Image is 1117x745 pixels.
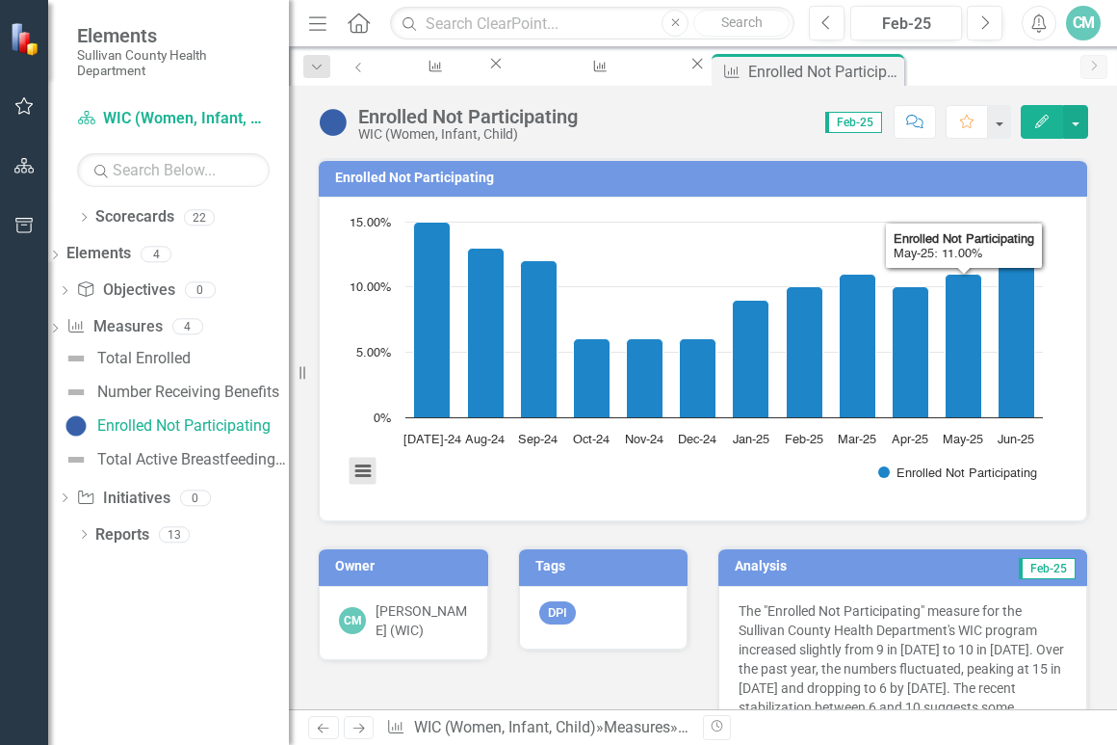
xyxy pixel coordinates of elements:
[97,451,289,468] div: Total Active Breastfeeding Participants
[721,14,763,30] span: Search
[159,526,190,543] div: 13
[893,287,929,418] path: Apr-25, 10. Enrolled Not Participating.
[735,559,896,573] h3: Analysis
[185,282,216,299] div: 0
[339,212,1067,501] div: Chart. Highcharts interactive chart.
[339,212,1052,501] svg: Interactive chart
[10,21,43,55] img: ClearPoint Strategy
[350,458,377,485] button: View chart menu, Chart
[680,339,716,418] path: Dec-24, 6. Enrolled Not Participating.
[857,13,955,36] div: Feb-25
[95,206,174,228] a: Scorecards
[65,448,88,471] img: Not Defined
[787,287,823,418] path: Feb-25, 10. Enrolled Not Participating.
[335,171,1078,185] h3: Enrolled Not Participating
[785,434,823,446] text: Feb-25
[943,434,983,446] text: May-25
[878,466,1035,480] button: Show Enrolled Not Participating
[414,223,451,418] path: Jul-24, 15. Enrolled Not Participating.
[356,347,391,359] text: 5.00%
[604,718,670,736] a: Measures
[999,249,1035,418] path: Jun-25, 13. Enrolled Not Participating.
[465,434,505,446] text: Aug-24
[998,434,1034,446] text: Jun-25
[523,72,670,96] div: Number Receiving Benefits
[506,54,688,78] a: Number Receiving Benefits
[521,261,558,418] path: Sep-24, 12. Enrolled Not Participating.
[838,434,876,446] text: Mar-25
[535,559,679,573] h3: Tags
[172,319,203,335] div: 4
[378,54,486,78] a: Total Enrolled
[693,10,790,37] button: Search
[60,444,289,475] a: Total Active Breastfeeding Participants
[95,524,149,546] a: Reports
[77,108,270,130] a: WIC (Women, Infant, Child)
[374,412,391,425] text: 0%
[184,209,215,226] div: 22
[339,607,366,634] div: CM
[77,47,270,79] small: Sullivan County Health Department
[376,601,468,640] div: [PERSON_NAME] (WIC)
[825,112,882,133] span: Feb-25
[66,316,162,338] a: Measures
[390,7,794,40] input: Search ClearPoint...
[840,275,876,418] path: Mar-25, 11. Enrolled Not Participating.
[180,490,211,506] div: 0
[396,72,469,96] div: Total Enrolled
[946,275,982,418] path: May-25, 11. Enrolled Not Participating.
[60,411,271,441] a: Enrolled Not Participating
[678,434,716,446] text: Dec-24
[76,279,174,302] a: Objectives
[627,339,663,418] path: Nov-24, 6. Enrolled Not Participating.
[625,434,663,446] text: Nov-24
[65,381,88,404] img: Not Defined
[97,417,271,435] div: Enrolled Not Participating
[350,281,391,294] text: 10.00%
[65,347,88,370] img: Not Defined
[1066,6,1101,40] button: CM
[414,718,596,736] a: WIC (Women, Infant, Child)
[65,414,88,438] img: No Information
[518,434,558,446] text: Sep-24
[386,717,688,739] div: » »
[141,246,171,262] div: 4
[358,127,578,142] div: WIC (Women, Infant, Child)
[76,488,169,510] a: Initiatives
[358,106,578,127] div: Enrolled Not Participating
[66,243,131,265] a: Elements
[733,301,769,418] path: Jan-25, 9. Enrolled Not Participating.
[733,434,769,446] text: Jan-25
[574,339,610,418] path: Oct-24, 6. Enrolled Not Participating.
[97,350,191,367] div: Total Enrolled
[573,434,610,446] text: Oct-24
[403,434,461,446] text: [DATE]-24
[318,107,349,138] img: No Information
[850,6,962,40] button: Feb-25
[1019,558,1076,579] span: Feb-25
[350,217,391,229] text: 15.00%
[468,249,505,418] path: Aug-24, 13. Enrolled Not Participating.
[892,434,928,446] text: Apr-25
[539,601,576,625] span: DPI
[748,60,899,84] div: Enrolled Not Participating
[77,24,270,47] span: Elements
[60,343,191,374] a: Total Enrolled
[60,377,279,408] a: Number Receiving Benefits
[77,153,270,187] input: Search Below...
[335,559,479,573] h3: Owner
[97,384,279,401] div: Number Receiving Benefits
